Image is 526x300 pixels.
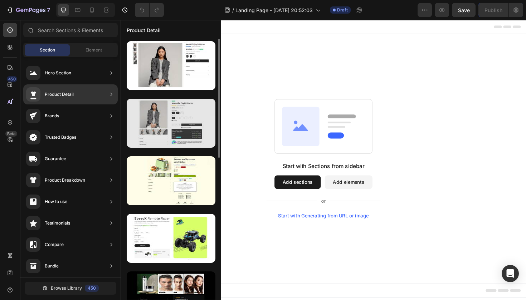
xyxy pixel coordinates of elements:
[502,265,519,282] div: Open Intercom Messenger
[121,20,526,300] iframe: Design area
[5,131,17,137] div: Beta
[167,205,263,210] div: Start with Generating from URL or image
[45,91,74,98] div: Product Detail
[45,198,67,205] div: How to use
[171,150,258,159] div: Start with Sections from sidebar
[45,134,76,141] div: Trusted Badges
[3,3,53,17] button: 7
[45,155,66,162] div: Guarantee
[232,6,234,14] span: /
[7,76,17,82] div: 450
[235,6,313,14] span: Landing Page - [DATE] 20:52:03
[45,112,59,119] div: Brands
[216,164,267,179] button: Add elements
[163,164,212,179] button: Add sections
[458,7,470,13] span: Save
[86,47,102,53] span: Element
[45,177,85,184] div: Product Breakdown
[23,23,118,37] input: Search Sections & Elements
[452,3,476,17] button: Save
[135,3,164,17] div: Undo/Redo
[45,220,70,227] div: Testimonials
[47,6,50,14] p: 7
[337,7,348,13] span: Draft
[484,6,502,14] div: Publish
[45,262,59,270] div: Bundle
[51,285,82,291] span: Browse Library
[478,3,508,17] button: Publish
[40,47,55,53] span: Section
[45,241,64,248] div: Compare
[85,285,99,292] div: 450
[25,282,116,295] button: Browse Library450
[45,69,71,77] div: Hero Section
